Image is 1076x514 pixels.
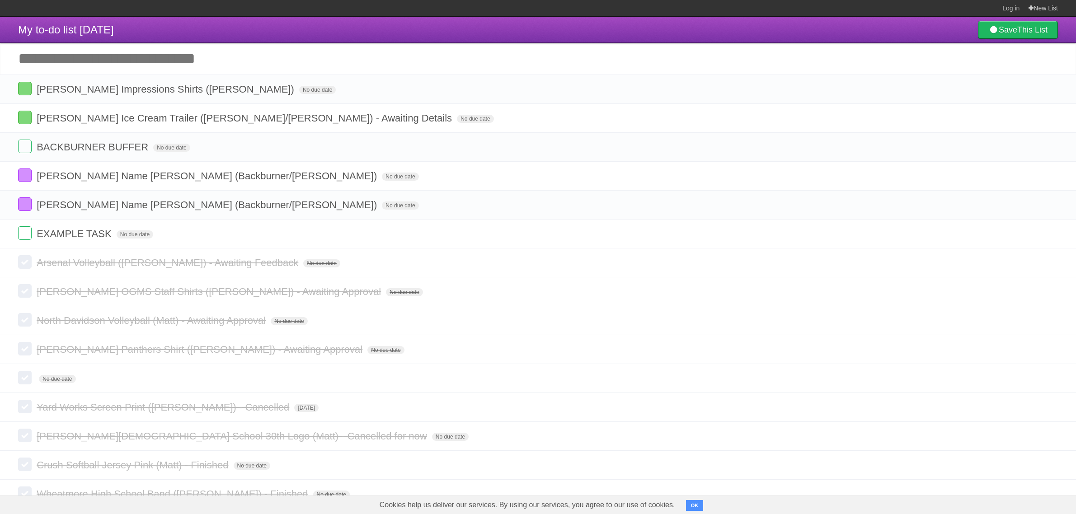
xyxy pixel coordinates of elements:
[37,257,301,268] span: Arsenal Volleyball ([PERSON_NAME]) - Awaiting Feedback
[37,402,291,413] span: Yard Works Screen Print ([PERSON_NAME]) - Cancelled
[18,82,32,95] label: Done
[386,288,423,296] span: No due date
[271,317,307,325] span: No due date
[18,168,32,182] label: Done
[313,491,350,499] span: No due date
[367,346,404,354] span: No due date
[37,286,383,297] span: [PERSON_NAME] OGMS Staff Shirts ([PERSON_NAME]) - Awaiting Approval
[37,170,379,182] span: [PERSON_NAME] Name [PERSON_NAME] (Backburner/[PERSON_NAME])
[371,496,684,514] span: Cookies help us deliver our services. By using our services, you agree to our use of cookies.
[37,228,113,239] span: EXAMPLE TASK
[1017,25,1048,34] b: This List
[18,486,32,500] label: Done
[37,141,150,153] span: BACKBURNER BUFFER
[18,23,114,36] span: My to-do list [DATE]
[37,430,429,442] span: [PERSON_NAME][DEMOGRAPHIC_DATA] School 30th Logo (Matt) - Cancelled for now
[382,201,418,210] span: No due date
[18,197,32,211] label: Done
[18,255,32,269] label: Done
[978,21,1058,39] a: SaveThis List
[299,86,336,94] span: No due date
[117,230,153,238] span: No due date
[18,226,32,240] label: Done
[37,315,268,326] span: North Davidson Volleyball (Matt) - Awaiting Approval
[37,344,365,355] span: [PERSON_NAME] Panthers Shirt ([PERSON_NAME]) - Awaiting Approval
[457,115,493,123] span: No due date
[303,259,340,267] span: No due date
[18,284,32,298] label: Done
[382,173,418,181] span: No due date
[18,371,32,384] label: Done
[18,429,32,442] label: Done
[18,342,32,355] label: Done
[37,199,379,210] span: [PERSON_NAME] Name [PERSON_NAME] (Backburner/[PERSON_NAME])
[234,462,270,470] span: No due date
[18,400,32,413] label: Done
[37,488,310,500] span: Wheatmore High School Band ([PERSON_NAME]) - Finished
[37,459,230,471] span: Crush Softball Jersey Pink (Matt) - Finished
[18,458,32,471] label: Done
[37,112,454,124] span: [PERSON_NAME] Ice Cream Trailer ([PERSON_NAME]/[PERSON_NAME]) - Awaiting Details
[18,313,32,327] label: Done
[153,144,190,152] span: No due date
[39,375,75,383] span: No due date
[294,404,319,412] span: [DATE]
[432,433,469,441] span: No due date
[686,500,704,511] button: OK
[18,140,32,153] label: Done
[37,84,296,95] span: [PERSON_NAME] Impressions Shirts ([PERSON_NAME])
[18,111,32,124] label: Done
